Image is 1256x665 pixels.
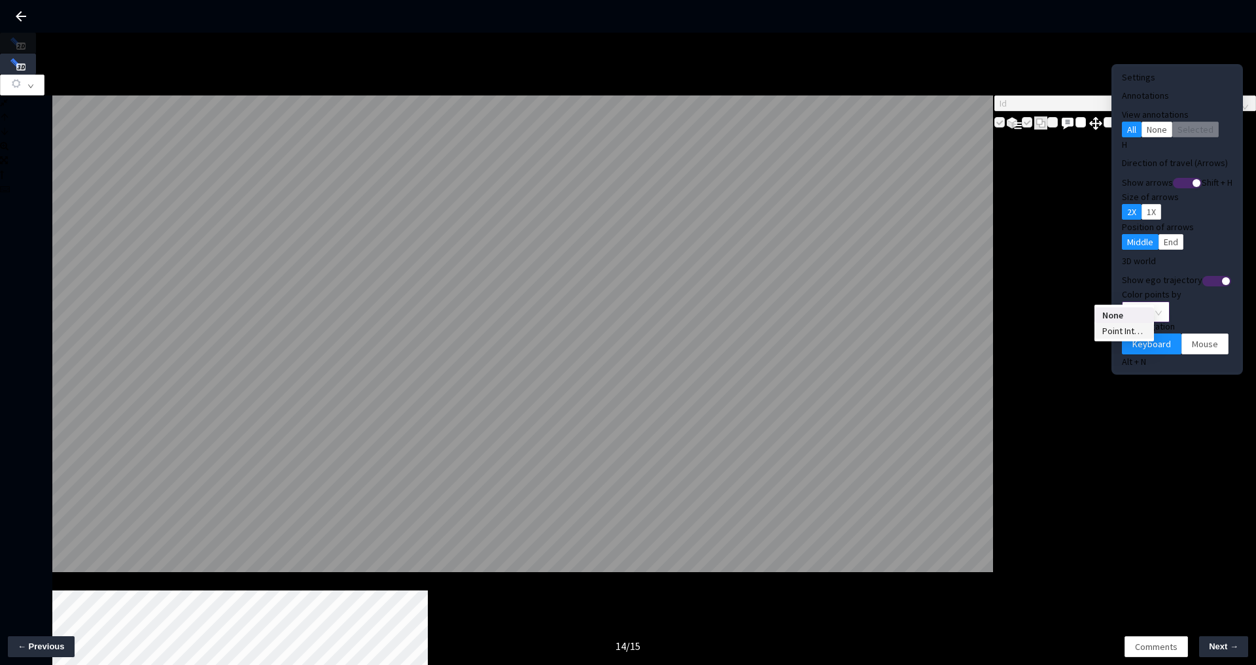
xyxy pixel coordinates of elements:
[1132,337,1171,351] span: Keyboard
[1209,640,1238,653] span: Next →
[1122,177,1173,188] span: Show arrows
[1122,234,1159,250] button: Middle
[1122,333,1181,354] button: Keyboard
[1122,158,1232,168] h4: Direction of travel (Arrows)
[1122,122,1142,137] button: All
[1147,205,1156,219] span: 1X
[1102,324,1146,338] div: Point Intensity
[1007,117,1022,129] img: svg+xml;base64,PHN2ZyB3aWR0aD0iMjMiIGhlaWdodD0iMTkiIHZpZXdCb3g9IjAgMCAyMyAxOSIgZmlsbD0ibm9uZSIgeG...
[1142,122,1172,137] button: None
[1159,234,1183,250] button: End
[1181,333,1229,354] button: Mouse
[1122,274,1202,286] span: Show ego trajectory
[1199,636,1248,657] button: Next →
[1122,191,1179,203] span: Size of arrows
[1130,302,1162,322] span: None
[1122,204,1142,220] button: 2X
[1122,221,1194,233] span: Position of arrows
[1094,307,1154,323] div: None
[1094,323,1154,339] div: Point Intensity
[1202,177,1232,188] span: Shift + H
[1172,122,1219,137] button: Selected
[1122,139,1127,150] span: H
[1135,639,1177,654] span: Comments
[1127,235,1153,249] span: Middle
[1034,116,1047,130] img: svg+xml;base64,PHN2ZyB3aWR0aD0iMjAiIGhlaWdodD0iMjEiIHZpZXdCb3g9IjAgMCAyMCAyMSIgZmlsbD0ibm9uZSIgeG...
[1147,122,1167,137] span: None
[1122,356,1146,367] span: Alt + N
[1164,235,1178,249] span: End
[1060,116,1075,131] img: svg+xml;base64,PHN2ZyB3aWR0aD0iMjQiIGhlaWdodD0iMjQiIHZpZXdCb3g9IjAgMCAyNCAyNCIgZmlsbD0ibm9uZSIgeG...
[1127,205,1136,219] span: 2X
[1192,337,1218,351] span: Mouse
[1122,287,1232,301] div: Color points by
[1122,71,1155,83] span: Settings
[1102,308,1146,322] div: None
[1142,204,1161,220] button: 1X
[1122,256,1232,266] h4: 3D world
[1125,636,1188,657] button: Comments
[1000,96,1251,111] span: Id
[1122,109,1189,120] label: View annotations
[1122,91,1232,101] h4: Annotations
[1088,115,1104,131] img: svg+xml;base64,PHN2ZyB3aWR0aD0iMjQiIGhlaWdodD0iMjUiIHZpZXdCb3g9IjAgMCAyNCAyNSIgZmlsbD0ibm9uZSIgeG...
[616,638,640,655] div: 14 / 15
[1127,122,1136,137] span: All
